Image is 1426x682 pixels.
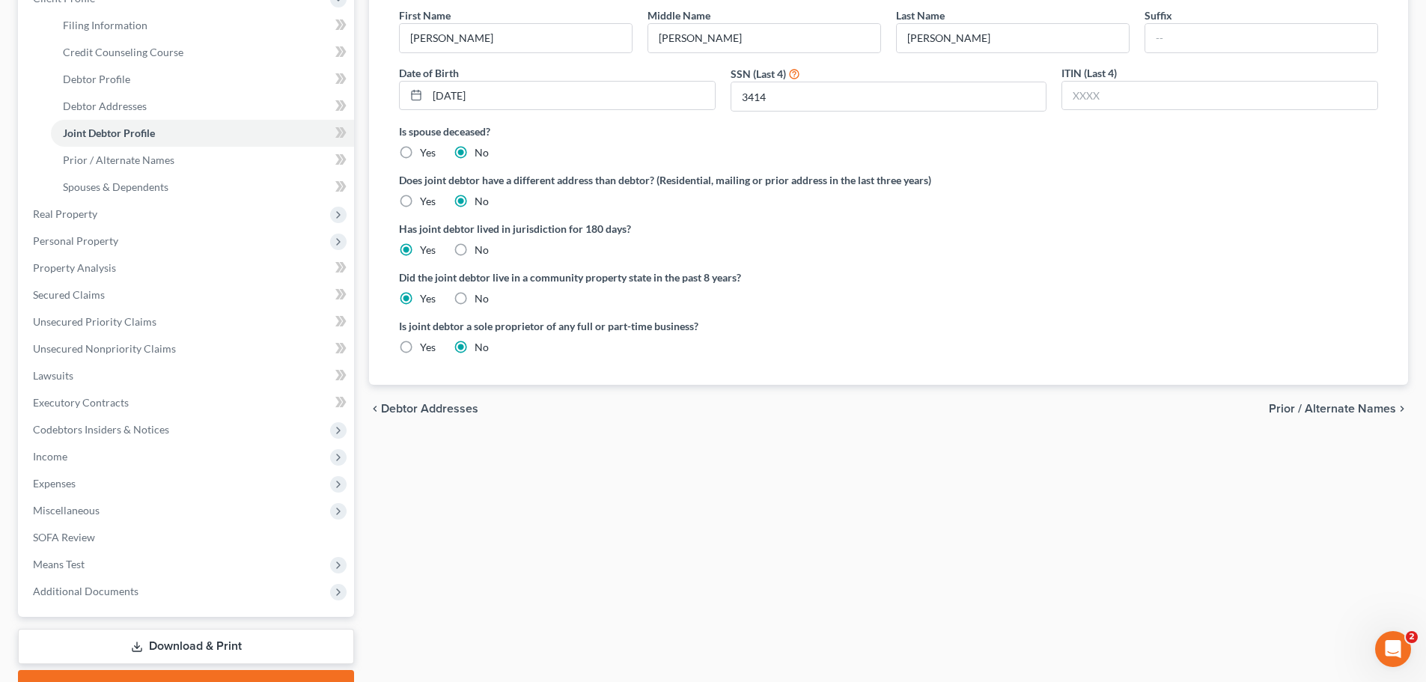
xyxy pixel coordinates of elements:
a: Lawsuits [21,362,354,389]
input: M.I [648,24,880,52]
span: Debtor Addresses [63,100,147,112]
span: Prior / Alternate Names [1269,403,1396,415]
label: Date of Birth [399,65,459,81]
label: No [475,145,489,160]
a: Debtor Profile [51,66,354,93]
a: Joint Debtor Profile [51,120,354,147]
button: Prior / Alternate Names chevron_right [1269,403,1408,415]
label: Yes [420,340,436,355]
span: Property Analysis [33,261,116,274]
a: Credit Counseling Course [51,39,354,66]
label: Yes [420,243,436,258]
a: Prior / Alternate Names [51,147,354,174]
a: Unsecured Nonpriority Claims [21,335,354,362]
a: Filing Information [51,12,354,39]
span: Credit Counseling Course [63,46,183,58]
iframe: Intercom live chat [1375,631,1411,667]
i: chevron_left [369,403,381,415]
label: Middle Name [648,7,710,23]
label: Is spouse deceased? [399,124,1378,139]
label: Yes [420,145,436,160]
span: Executory Contracts [33,396,129,409]
span: Lawsuits [33,369,73,382]
span: Real Property [33,207,97,220]
a: Secured Claims [21,281,354,308]
label: First Name [399,7,451,23]
input: MM/DD/YYYY [427,82,715,110]
a: Spouses & Dependents [51,174,354,201]
label: No [475,243,489,258]
span: Spouses & Dependents [63,180,168,193]
label: Suffix [1145,7,1172,23]
span: Additional Documents [33,585,138,597]
input: -- [1145,24,1377,52]
i: chevron_right [1396,403,1408,415]
a: Property Analysis [21,255,354,281]
span: Prior / Alternate Names [63,153,174,166]
a: SOFA Review [21,524,354,551]
label: No [475,340,489,355]
input: XXXX [731,82,1046,111]
span: 2 [1406,631,1418,643]
span: Means Test [33,558,85,570]
span: Debtor Addresses [381,403,478,415]
input: XXXX [1062,82,1377,110]
span: Filing Information [63,19,147,31]
label: No [475,194,489,209]
label: Yes [420,291,436,306]
span: Secured Claims [33,288,105,301]
span: Unsecured Nonpriority Claims [33,342,176,355]
label: Does joint debtor have a different address than debtor? (Residential, mailing or prior address in... [399,172,1378,188]
span: Income [33,450,67,463]
label: No [475,291,489,306]
label: Is joint debtor a sole proprietor of any full or part-time business? [399,318,881,334]
label: Did the joint debtor live in a community property state in the past 8 years? [399,270,1378,285]
span: Miscellaneous [33,504,100,517]
label: Last Name [896,7,945,23]
span: SOFA Review [33,531,95,544]
input: -- [897,24,1129,52]
label: Has joint debtor lived in jurisdiction for 180 days? [399,221,1378,237]
input: -- [400,24,632,52]
span: Personal Property [33,234,118,247]
span: Joint Debtor Profile [63,127,155,139]
span: Expenses [33,477,76,490]
a: Debtor Addresses [51,93,354,120]
span: Debtor Profile [63,73,130,85]
label: SSN (Last 4) [731,66,786,82]
label: ITIN (Last 4) [1061,65,1117,81]
a: Unsecured Priority Claims [21,308,354,335]
span: Unsecured Priority Claims [33,315,156,328]
label: Yes [420,194,436,209]
a: Executory Contracts [21,389,354,416]
button: chevron_left Debtor Addresses [369,403,478,415]
a: Download & Print [18,629,354,664]
span: Codebtors Insiders & Notices [33,423,169,436]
